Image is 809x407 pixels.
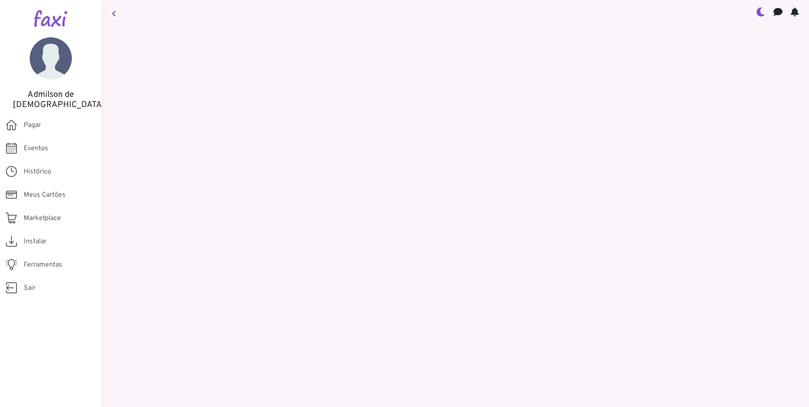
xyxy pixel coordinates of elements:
[24,213,61,223] span: Marketplace
[24,260,62,270] span: Ferramentas
[24,190,66,200] span: Meus Cartões
[13,90,89,110] h5: Admilson de [DEMOGRAPHIC_DATA]
[24,236,47,247] span: Instalar
[24,143,48,154] span: Eventos
[24,120,41,130] span: Pagar
[24,167,51,177] span: Histórico
[24,283,36,293] span: Sair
